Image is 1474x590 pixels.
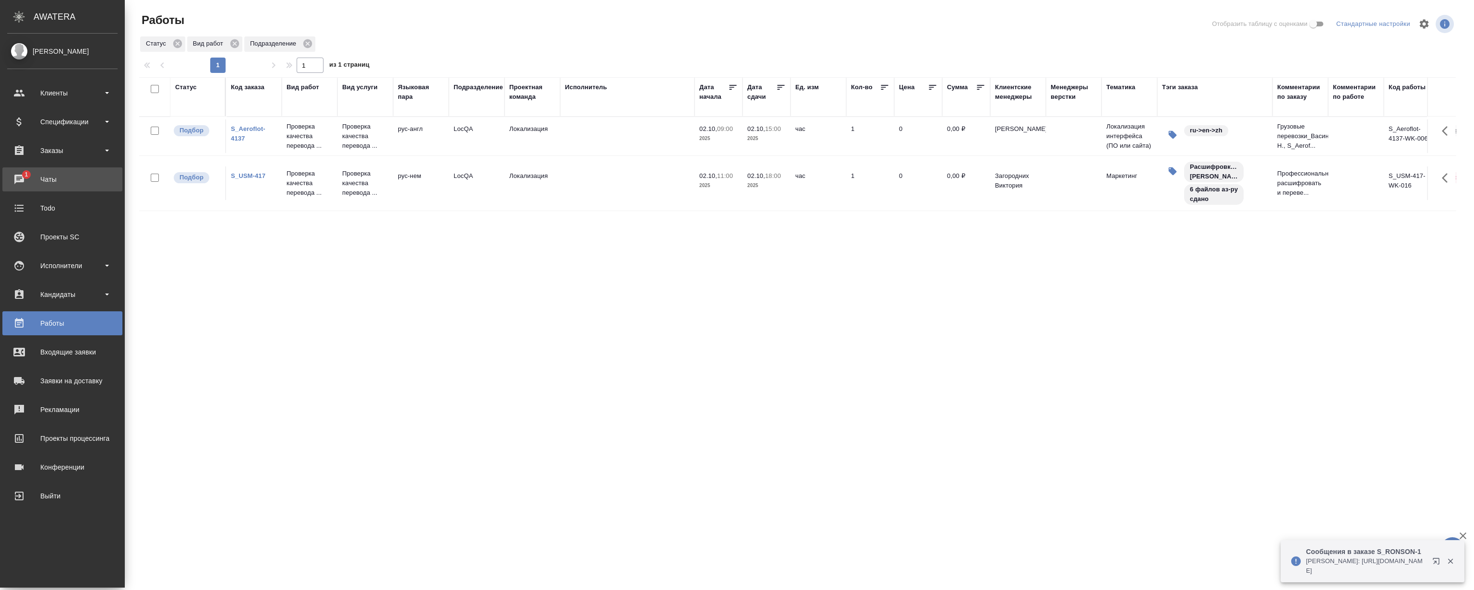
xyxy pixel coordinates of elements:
[995,83,1041,102] div: Клиентские менеджеры
[747,134,786,143] p: 2025
[2,398,122,422] a: Рекламации
[894,166,942,200] td: 0
[2,369,122,393] a: Заявки на доставку
[1162,83,1198,92] div: Тэги заказа
[942,166,990,200] td: 0,00 ₽
[140,36,185,52] div: Статус
[1277,122,1323,151] p: Грузовые перевозки_Васина Н., S_Aerof...
[7,374,118,388] div: Заявки на доставку
[7,115,118,129] div: Спецификации
[7,46,118,57] div: [PERSON_NAME]
[1106,171,1152,181] p: Маркетинг
[795,83,819,92] div: Ед. изм
[7,201,118,215] div: Todo
[7,316,118,330] div: Работы
[565,83,607,92] div: Исполнитель
[180,173,204,182] p: Подбор
[173,124,220,137] div: Можно подбирать исполнителей
[1333,83,1379,102] div: Комментарии по работе
[34,7,125,26] div: AWATERA
[699,181,738,190] p: 2025
[342,169,388,198] p: Проверка качества перевода ...
[398,83,444,102] div: Языковая пара
[1440,557,1460,566] button: Закрыть
[1334,17,1413,32] div: split button
[990,166,1046,200] td: Загородних Виктория
[7,402,118,417] div: Рекламации
[231,83,264,92] div: Код заказа
[173,171,220,184] div: Можно подбирать исполнителей
[2,311,122,335] a: Работы
[947,83,968,92] div: Сумма
[765,172,781,179] p: 18:00
[1190,185,1238,204] p: 6 файлов аз-ру сдано
[7,143,118,158] div: Заказы
[1306,556,1426,576] p: [PERSON_NAME]: [URL][DOMAIN_NAME]
[7,345,118,359] div: Входящие заявки
[1413,12,1436,35] span: Настроить таблицу
[342,83,378,92] div: Вид услуги
[894,119,942,153] td: 0
[393,166,449,200] td: рус-нем
[449,119,504,153] td: LocQA
[717,125,733,132] p: 09:00
[187,36,242,52] div: Вид работ
[139,12,184,28] span: Работы
[1277,169,1323,198] p: Профессионально расшифровать и переве...
[2,225,122,249] a: Проекты SC
[2,196,122,220] a: Todo
[7,431,118,446] div: Проекты процессинга
[287,122,333,151] p: Проверка качества перевода ...
[1162,124,1183,145] button: Изменить тэги
[1190,162,1238,181] p: Расшифровки_YouTube_ [PERSON_NAME]
[2,484,122,508] a: Выйти
[990,119,1046,153] td: [PERSON_NAME]
[1440,537,1464,561] button: 🙏
[1436,119,1459,142] button: Здесь прячутся важные кнопки
[287,169,333,198] p: Проверка качества перевода ...
[1384,119,1439,153] td: S_Aeroflot-4137-WK-006
[287,83,319,92] div: Вид работ
[7,230,118,244] div: Проекты SC
[342,122,388,151] p: Проверка качества перевода ...
[2,340,122,364] a: Входящие заявки
[7,172,118,187] div: Чаты
[1106,122,1152,151] p: Локализация интерфейса (ПО или сайта)
[846,119,894,153] td: 1
[1389,83,1426,92] div: Код работы
[1384,166,1439,200] td: S_USM-417-WK-016
[1436,15,1456,33] span: Посмотреть информацию
[393,119,449,153] td: рус-англ
[747,181,786,190] p: 2025
[146,39,169,48] p: Статус
[2,426,122,450] a: Проекты процессинга
[1190,126,1222,135] p: ru->en->zh
[1183,161,1268,206] div: Расшифровки_YouTube_ Azad Soz, 6 файлов аз-ру сдано
[504,119,560,153] td: Локализация
[7,460,118,474] div: Конференции
[504,166,560,200] td: Локализация
[2,455,122,479] a: Конференции
[193,39,227,48] p: Вид работ
[1183,124,1229,137] div: ru->en->zh
[1051,83,1097,102] div: Менеджеры верстки
[1426,552,1450,575] button: Открыть в новой вкладке
[250,39,300,48] p: Подразделение
[765,125,781,132] p: 15:00
[717,172,733,179] p: 11:00
[699,172,717,179] p: 02.10,
[1162,161,1183,182] button: Изменить тэги
[1436,166,1459,189] button: Здесь прячутся важные кнопки
[1106,83,1135,92] div: Тематика
[244,36,315,52] div: Подразделение
[791,166,846,200] td: час
[329,59,370,73] span: из 1 страниц
[747,125,765,132] p: 02.10,
[7,259,118,273] div: Исполнители
[699,125,717,132] p: 02.10,
[1277,83,1323,102] div: Комментарии по заказу
[449,166,504,200] td: LocQA
[2,167,122,191] a: 1Чаты
[747,172,765,179] p: 02.10,
[1306,547,1426,556] p: Сообщения в заказе S_RONSON-1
